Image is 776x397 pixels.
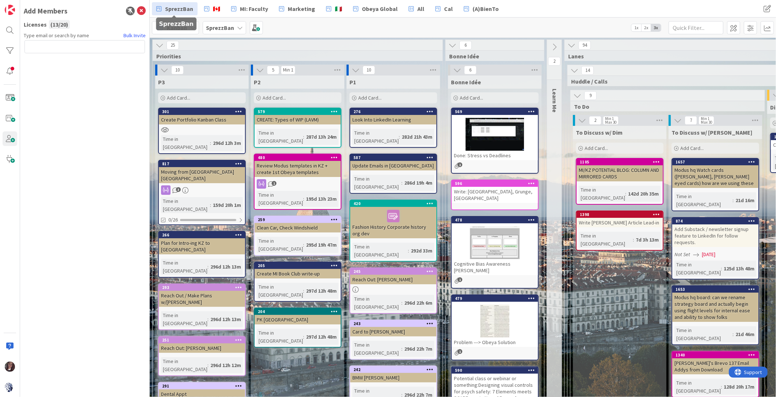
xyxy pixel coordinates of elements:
a: 293Reach Out / Make Plans w/[PERSON_NAME]Time in [GEOGRAPHIC_DATA]:296d 12h 13m [158,284,246,330]
div: Done: Stress vs Deadlines [452,151,538,160]
div: 1653Modus hq board: can we rename strategy board and actually begin using flight levels for inter... [672,286,758,322]
span: Cal [444,4,453,13]
a: 276Look Into LinkedIn LearningTime in [GEOGRAPHIC_DATA]:282d 21h 43m [349,108,437,148]
span: Bonne Idée [449,53,535,60]
span: Bonne Idée [451,78,481,86]
a: 1105MI/KZ POTENTIAL BLOG: COLUMN AND MIRRORED CARDSTime in [GEOGRAPHIC_DATA]:142d 20h 35m [576,158,664,205]
div: 259 [255,216,341,223]
div: Time in [GEOGRAPHIC_DATA] [674,326,733,342]
a: Obeya Global [349,2,402,15]
div: 293 [159,284,245,291]
span: : [733,330,734,338]
div: 276Look Into LinkedIn Learning [350,108,436,124]
span: 7 [685,116,697,125]
div: 266 [159,232,245,238]
div: 1653 [676,287,758,292]
div: Write [PERSON_NAME] Article Lead-in [577,218,663,227]
div: Add Substack / newsletter signup feature to LinkedIn for follow requests. [672,224,758,247]
div: 1657 [676,159,758,165]
div: Create MI Book Club write-up [255,269,341,278]
div: 296d 22h 6m [402,299,434,307]
div: 579 [258,109,341,114]
div: 21d 16m [734,196,756,204]
a: 245Reach Out: [PERSON_NAME]Time in [GEOGRAPHIC_DATA]:296d 22h 6m [349,267,437,314]
span: All [417,4,424,13]
div: 1657 [672,159,758,165]
a: 817Moving from [GEOGRAPHIC_DATA] [GEOGRAPHIC_DATA]Time in [GEOGRAPHIC_DATA]:159d 20h 1m0/26 [158,160,246,225]
a: 🇨🇦 [200,2,225,15]
div: Time in [GEOGRAPHIC_DATA] [257,237,303,253]
div: 242BMW [PERSON_NAME] [350,366,436,382]
div: 569Done: Stress vs Deadlines [452,108,538,160]
div: 292d 33m [409,247,434,255]
span: : [625,190,626,198]
span: : [721,265,722,273]
div: 195d 13h 23m [304,195,339,203]
div: 245 [353,269,436,274]
span: [DATE] [702,251,715,258]
div: 817 [159,161,245,167]
span: Add Card... [585,145,608,151]
div: 286d 19h 4m [402,179,434,187]
b: SprezzBan [206,24,234,31]
div: 596 [455,181,538,186]
a: 266Plan for Intro-ing KZ to [GEOGRAPHIC_DATA]Time in [GEOGRAPHIC_DATA]:296d 12h 13m [158,231,246,278]
span: 2 [589,116,601,125]
h5: SprezzBan [159,20,194,27]
span: To Discuss w/ Jim [672,129,752,136]
a: 259Clean Car, Check WindshieldTime in [GEOGRAPHIC_DATA]:295d 19h 47m [254,216,341,256]
div: [PERSON_NAME]'s Brevo 137 Email Addys from Download [672,358,758,374]
div: 1653 [672,286,758,293]
span: 2 [548,57,561,66]
div: Time in [GEOGRAPHIC_DATA] [257,129,303,145]
span: : [303,133,304,141]
div: 296d 12h 3m [211,139,243,147]
span: P2 [254,78,260,86]
div: 874Add Substack / newsletter signup feature to LinkedIn for follow requests. [672,218,758,247]
div: Time in [GEOGRAPHIC_DATA] [161,311,207,327]
div: Max 30 [701,120,712,124]
span: : [207,315,209,323]
div: 204PK [GEOGRAPHIC_DATA] [255,308,341,324]
div: 204 [255,308,341,315]
div: Look Into LinkedIn Learning [350,115,436,124]
i: Not Set [674,251,690,258]
div: 1398 [577,211,663,218]
div: 301 [159,108,245,115]
span: : [303,333,304,341]
span: 6 [464,66,477,74]
a: Bulk Invite [123,32,146,39]
span: 1 [458,162,462,167]
a: 🇮🇹 [322,2,347,15]
div: 590 [452,367,538,374]
span: 1 [458,349,462,354]
div: 243Card to [PERSON_NAME] [350,320,436,336]
div: Time in [GEOGRAPHIC_DATA] [674,379,721,395]
input: Quick Filter... [669,21,723,34]
div: Modus hq Watch cards ([PERSON_NAME], [PERSON_NAME] eyed cards) how are we using these [672,165,758,188]
a: 479Problem ---> Obeya Solution [451,294,539,361]
div: 245 [350,268,436,275]
div: 21d 46m [734,330,756,338]
span: 1 [458,277,462,282]
span: : [408,247,409,255]
span: 3 [176,187,181,192]
div: Min 1 [605,117,614,120]
div: 291 [159,383,245,389]
div: Reach Out / Make Plans w/[PERSON_NAME] [159,291,245,307]
img: Visit kanbanzone.com [5,5,15,15]
span: : [401,299,402,307]
a: 204PK [GEOGRAPHIC_DATA]Time in [GEOGRAPHIC_DATA]:297d 12h 48m [254,308,341,348]
span: SprezzBan [165,4,193,13]
a: 251Reach Out: [PERSON_NAME]Time in [GEOGRAPHIC_DATA]:296d 12h 12m [158,336,246,376]
a: 205Create MI Book Club write-upTime in [GEOGRAPHIC_DATA]:297d 12h 48m [254,262,341,302]
div: Card to [PERSON_NAME] [350,327,436,336]
div: 480 [258,155,341,160]
span: 5 [267,66,279,74]
span: 9 [584,91,597,100]
span: 1 [272,181,276,186]
div: 478 [455,217,538,223]
div: Min 1 [283,68,293,72]
div: Fashion History Corporate history org dev [350,207,436,238]
div: 282d 21h 43m [400,133,434,141]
